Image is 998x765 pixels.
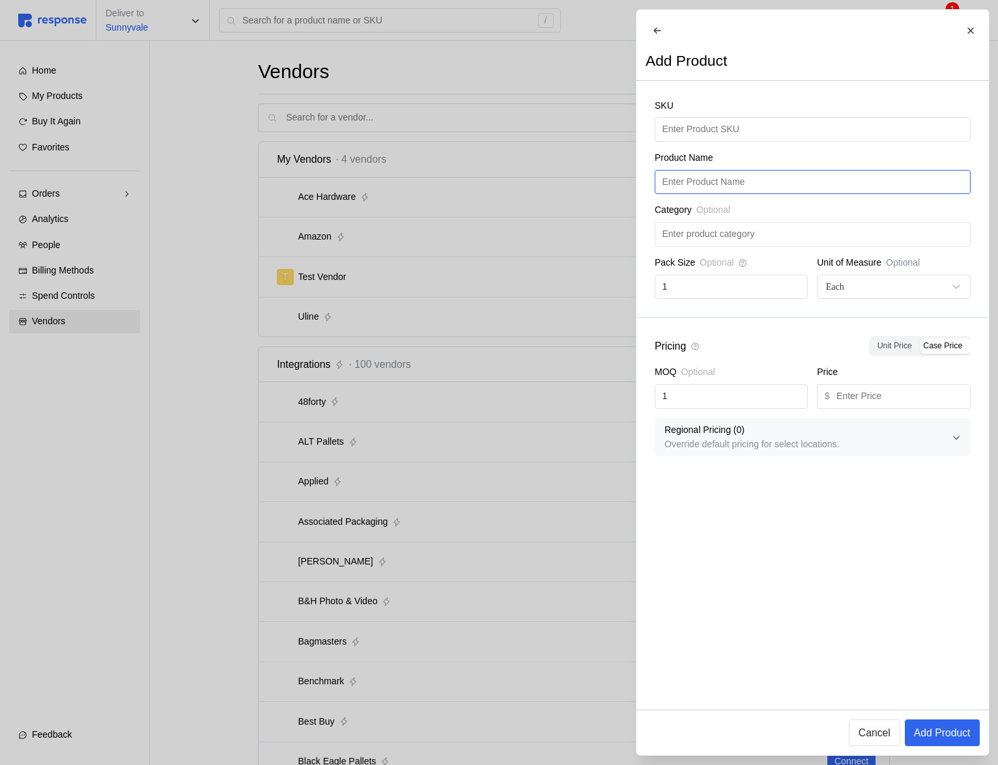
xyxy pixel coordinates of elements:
span: Optional [700,256,734,270]
div: Pack Size [655,256,808,275]
p: $ [824,389,829,404]
div: Price [817,365,970,384]
input: Enter product category [662,223,963,246]
button: Regional Pricing (0)Override default pricing for select locations. [655,419,970,456]
p: Add Product [913,725,970,741]
span: Case Price [923,341,962,350]
input: Enter Product SKU [662,118,963,141]
button: Add Product [904,719,979,746]
span: Optional [681,365,715,380]
p: Cancel [858,725,890,741]
span: Optional [696,203,730,217]
p: Override default pricing for select locations. [664,438,952,452]
div: MOQ [655,365,808,384]
p: Regional Pricing ( 0 ) [664,423,952,438]
button: Cancel [848,719,900,746]
p: Optional [886,256,920,270]
input: Enter MOQ [662,385,800,408]
h2: Add Product [646,51,727,71]
input: Enter Price [836,385,963,408]
div: SKU [655,99,971,118]
div: Product Name [655,151,971,170]
input: Enter Pack Size [662,275,800,299]
div: Category [655,203,971,222]
input: Enter Product Name [662,171,963,194]
span: Unit Price [877,341,911,350]
p: Pricing [655,338,686,354]
p: Unit of Measure [817,256,881,270]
